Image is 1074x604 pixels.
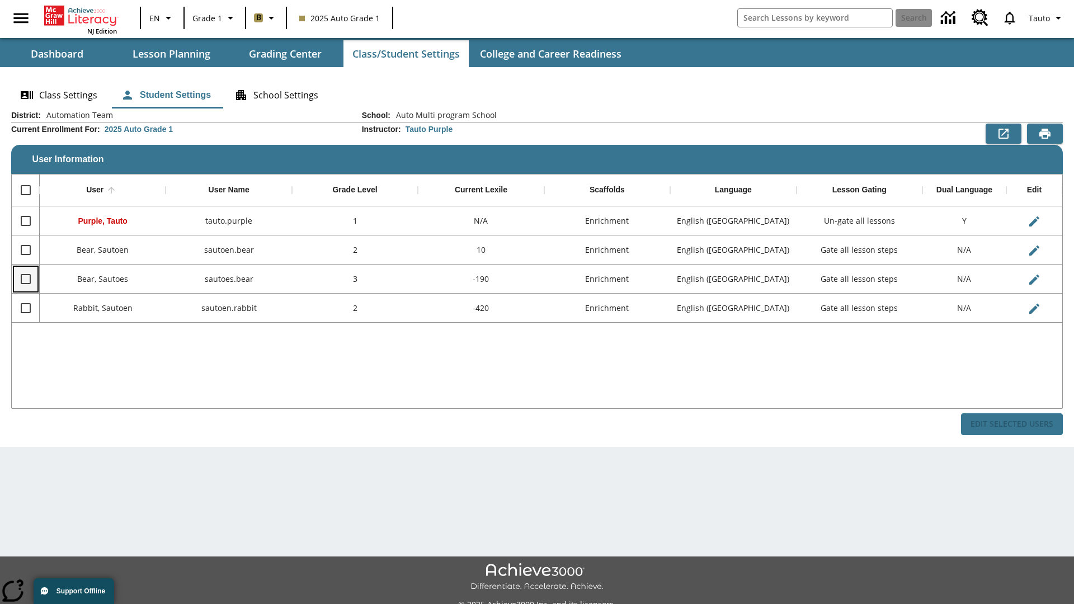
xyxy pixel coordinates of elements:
[590,185,625,195] div: Scaffolds
[192,12,222,24] span: Grade 1
[936,185,992,195] div: Dual Language
[544,235,670,265] div: Enrichment
[112,82,220,108] button: Student Settings
[670,265,796,294] div: English (US)
[44,4,117,27] a: Home
[77,244,129,255] span: Bear, Sautoen
[1029,12,1050,24] span: Tauto
[738,9,892,27] input: search field
[965,3,995,33] a: Resource Center, Will open in new tab
[292,265,418,294] div: 3
[471,40,630,67] button: College and Career Readiness
[11,82,1063,108] div: Class/Student Settings
[1023,210,1045,233] button: Edit User
[87,27,117,35] span: NJ Edition
[362,125,401,134] h2: Instructor :
[418,294,544,323] div: -420
[797,294,922,323] div: Gate all lesson steps
[56,587,105,595] span: Support Offline
[166,206,291,235] div: tauto.purple
[455,185,507,195] div: Current Lexile
[32,154,104,164] span: User Information
[73,303,133,313] span: Rabbit, Sautoen
[715,185,752,195] div: Language
[544,206,670,235] div: Enrichment
[144,8,180,28] button: Language: EN, Select a language
[797,265,922,294] div: Gate all lesson steps
[1027,185,1042,195] div: Edit
[922,206,1006,235] div: Y
[670,294,796,323] div: English (US)
[418,235,544,265] div: 10
[934,3,965,34] a: Data Center
[1024,8,1070,28] button: Profile/Settings
[188,8,242,28] button: Grade: Grade 1, Select a grade
[797,235,922,265] div: Gate all lesson steps
[670,235,796,265] div: English (US)
[86,185,103,195] div: User
[115,40,227,67] button: Lesson Planning
[41,110,113,121] span: Automation Team
[406,124,453,135] div: Tauto Purple
[209,185,249,195] div: User Name
[1023,268,1045,291] button: Edit User
[149,12,160,24] span: EN
[78,216,128,225] span: Purple, Tauto
[362,111,390,120] h2: School :
[544,294,670,323] div: Enrichment
[1023,239,1045,262] button: Edit User
[418,265,544,294] div: -190
[343,40,469,67] button: Class/Student Settings
[11,125,100,134] h2: Current Enrollment For :
[105,124,173,135] div: 2025 Auto Grade 1
[34,578,114,604] button: Support Offline
[670,206,796,235] div: English (US)
[166,235,291,265] div: sautoen.bear
[256,11,261,25] span: B
[390,110,497,121] span: Auto Multi program School
[995,3,1024,32] a: Notifications
[229,40,341,67] button: Grading Center
[11,111,41,120] h2: District :
[166,265,291,294] div: sautoes.bear
[986,124,1021,144] button: Export to CSV
[299,12,380,24] span: 2025 Auto Grade 1
[1,40,113,67] button: Dashboard
[832,185,887,195] div: Lesson Gating
[922,265,1006,294] div: N/A
[1023,298,1045,320] button: Edit User
[922,235,1006,265] div: N/A
[332,185,377,195] div: Grade Level
[544,265,670,294] div: Enrichment
[249,8,282,28] button: Boost Class color is light brown. Change class color
[292,235,418,265] div: 2
[4,2,37,35] button: Open side menu
[11,110,1063,436] div: User Information
[418,206,544,235] div: N/A
[166,294,291,323] div: sautoen.rabbit
[797,206,922,235] div: Un-gate all lessons
[225,82,327,108] button: School Settings
[470,563,604,592] img: Achieve3000 Differentiate Accelerate Achieve
[11,82,106,108] button: Class Settings
[77,273,128,284] span: Bear, Sautoes
[44,3,117,35] div: Home
[1027,124,1063,144] button: Print Preview
[292,294,418,323] div: 2
[292,206,418,235] div: 1
[922,294,1006,323] div: N/A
